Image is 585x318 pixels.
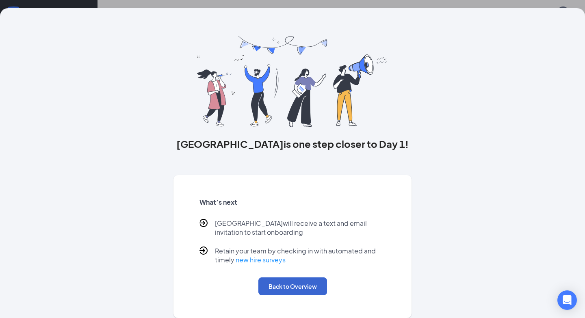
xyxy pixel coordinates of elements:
[258,277,327,295] button: Back to Overview
[173,137,412,151] h3: [GEOGRAPHIC_DATA] is one step closer to Day 1!
[199,198,386,207] h5: What’s next
[215,219,386,237] p: [GEOGRAPHIC_DATA] will receive a text and email invitation to start onboarding
[236,255,286,264] a: new hire surveys
[197,36,388,127] img: you are all set
[215,247,386,264] p: Retain your team by checking in with automated and timely
[557,290,577,310] div: Open Intercom Messenger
